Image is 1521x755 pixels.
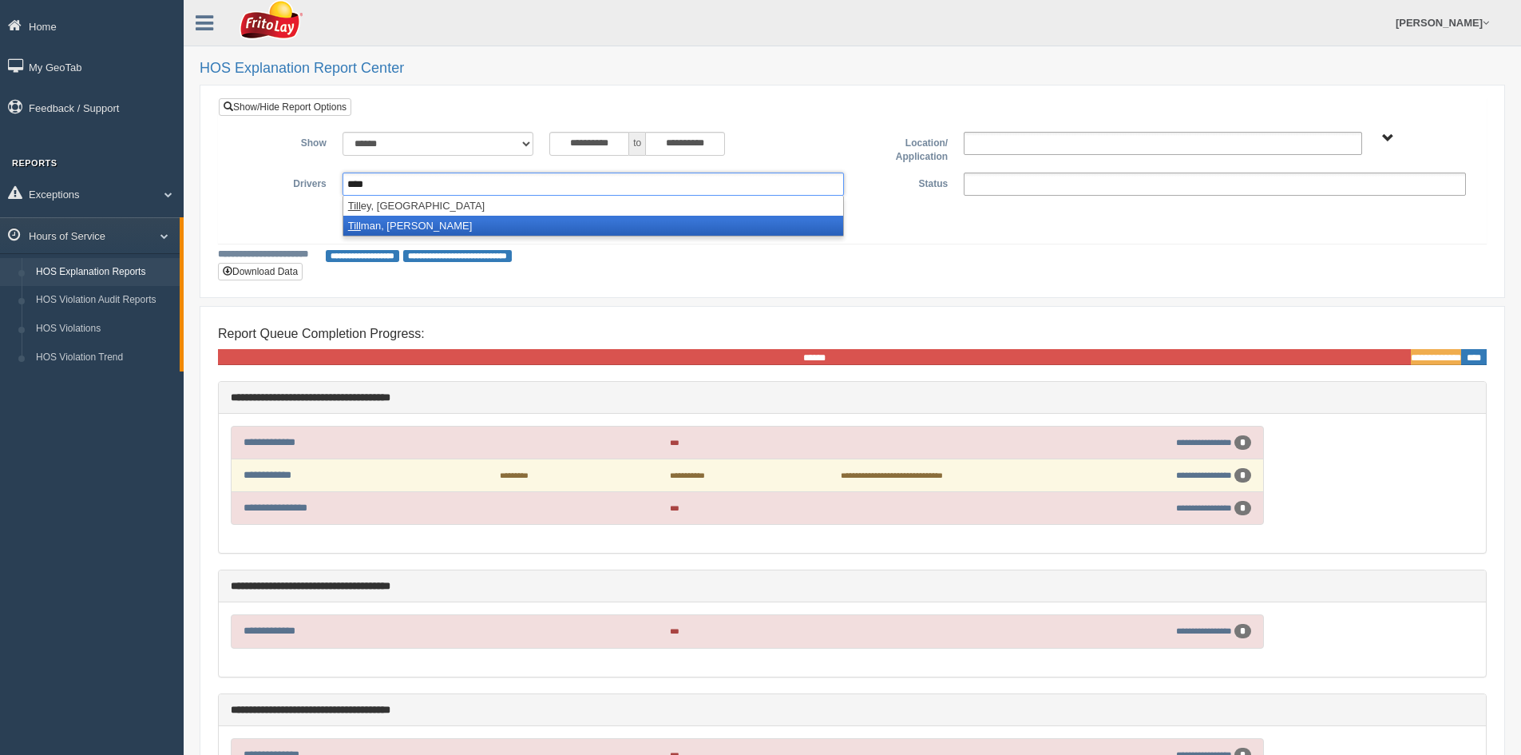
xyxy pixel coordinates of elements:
em: Till [348,200,361,212]
li: man, [PERSON_NAME] [343,216,844,236]
a: HOS Violation Trend [29,344,180,372]
a: HOS Explanation Reports [29,258,180,287]
li: ey, [GEOGRAPHIC_DATA] [343,196,844,216]
label: Show [231,132,335,151]
label: Drivers [231,173,335,192]
em: Till [348,220,361,232]
a: HOS Violations [29,315,180,344]
button: Download Data [218,263,303,280]
a: HOS Violation Audit Reports [29,286,180,315]
h4: Report Queue Completion Progress: [218,327,1487,341]
span: to [629,132,645,156]
a: Show/Hide Report Options [219,98,351,116]
label: Location/ Application [852,132,956,165]
h2: HOS Explanation Report Center [200,61,1505,77]
label: Status [852,173,956,192]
